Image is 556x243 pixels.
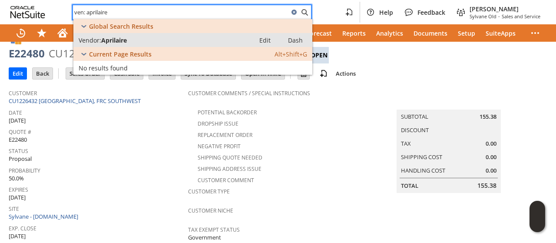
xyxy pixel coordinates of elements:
span: - [498,13,500,20]
div: CU1226432 [GEOGRAPHIC_DATA], FRC SOUTHWEST [49,47,299,60]
span: Help [379,8,393,17]
a: Customer Type [188,188,230,195]
span: [DATE] [9,117,26,125]
div: More menus [525,24,546,42]
a: Negative Profit [198,143,241,150]
a: Documents [408,24,453,42]
input: Edit [9,68,26,79]
span: Sylvane Old [470,13,496,20]
a: Subtotal [401,113,428,120]
a: Replacement Order [198,131,252,139]
span: 0.00 [486,166,496,175]
span: Aprilaire [101,36,127,44]
span: Sales and Service [502,13,540,20]
a: Vendor:AprilaireEdit: Dash: [73,33,312,47]
a: Total [401,182,418,190]
a: Customer Niche [188,207,233,214]
div: Shortcuts [31,24,52,42]
a: Probability [9,167,40,174]
span: SuiteApps [486,29,516,37]
span: [DATE] [9,193,26,202]
input: Back [33,68,53,79]
span: Reports [342,29,366,37]
span: Alt+Shift+G [275,50,307,58]
span: [DATE] [9,232,26,240]
a: Customer [9,90,37,97]
a: Customer Comments / Special Instructions [188,90,310,97]
a: Forecast [301,24,337,42]
svg: Home [57,28,68,38]
a: Exp. Close [9,225,36,232]
a: Site [9,205,19,213]
a: Customer Comment [198,176,254,184]
a: SuiteApps [480,24,521,42]
span: 155.38 [480,113,496,121]
a: Shipping Quote Needed [198,154,262,161]
a: Recent Records [10,24,31,42]
a: Tax [401,140,411,147]
caption: Summary [397,96,501,110]
a: Home [52,24,73,42]
a: Shipping Cost [401,153,442,161]
svg: Search [299,7,310,17]
a: Discount [401,126,429,134]
span: Forecast [307,29,332,37]
a: Edit: [250,35,280,45]
svg: Shortcuts [36,28,47,38]
a: Setup [453,24,480,42]
span: E22480 [9,136,27,144]
input: Search [73,7,289,17]
a: Activities [73,24,110,42]
span: Documents [414,29,447,37]
span: 155.38 [477,181,496,190]
span: No results found [79,64,128,72]
span: Setup [458,29,475,37]
span: 0.00 [486,140,496,148]
a: Handling Cost [401,166,445,174]
a: Potential Backorder [198,109,257,116]
span: Analytics [376,29,403,37]
a: Tax Exempt Status [188,226,240,233]
a: Actions [332,70,359,77]
svg: logo [10,6,45,18]
a: Expires [9,186,28,193]
span: Feedback [417,8,445,17]
span: [PERSON_NAME] [470,5,540,13]
svg: Recent Records [16,28,26,38]
span: Proposal [9,155,32,163]
div: Open [309,47,329,63]
span: Current Page Results [89,50,152,58]
a: Status [9,147,28,155]
span: Global Search Results [89,22,153,30]
iframe: Click here to launch Oracle Guided Learning Help Panel [530,201,545,232]
a: No results found [73,61,312,75]
a: Quote # [9,128,31,136]
img: add-record.svg [318,68,329,79]
a: Dash: [280,35,311,45]
span: Government [188,233,221,242]
span: 50.0% [9,174,24,183]
a: Analytics [371,24,408,42]
a: Dropship Issue [198,120,238,127]
a: Shipping Address Issue [198,165,261,173]
span: Oracle Guided Learning Widget. To move around, please hold and drag [530,217,545,233]
a: Date [9,109,22,117]
span: 0.00 [486,153,496,161]
div: E22480 [9,47,45,60]
input: Sales Order [66,68,104,79]
a: Reports [337,24,371,42]
a: Sylvane - [DOMAIN_NAME] [9,213,80,220]
a: CU1226432 [GEOGRAPHIC_DATA], FRC SOUTHWEST [9,97,143,105]
span: Vendor: [79,36,101,44]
